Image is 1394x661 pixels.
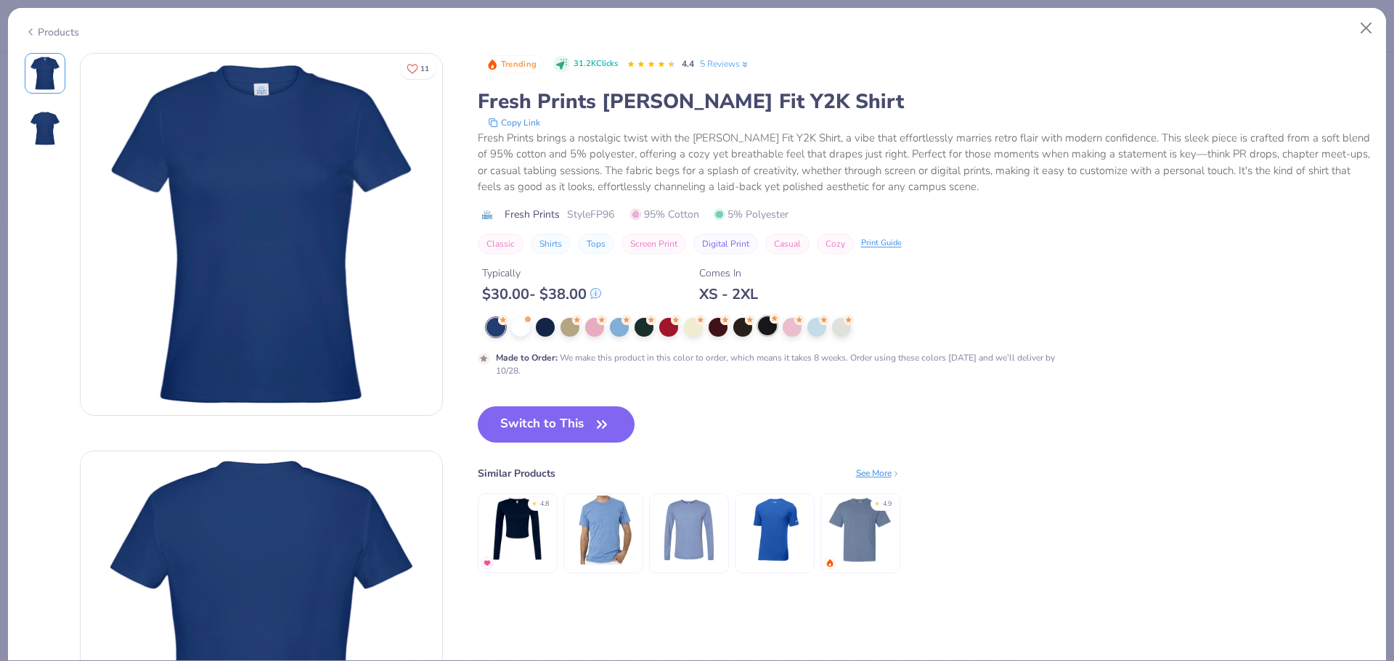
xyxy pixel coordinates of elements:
[531,499,537,505] div: ★
[765,234,810,254] button: Casual
[540,499,549,509] div: 4.8
[482,285,601,303] div: $ 30.00 - $ 38.00
[826,559,834,567] img: trending.gif
[484,115,545,130] button: copy to clipboard
[478,88,1370,115] div: Fresh Prints [PERSON_NAME] Fit Y2K Shirt
[482,266,601,281] div: Typically
[654,496,723,564] img: Bella + Canvas Triblend Long Sleeve Tee - 3513
[505,207,560,222] span: Fresh Prints
[28,111,62,146] img: Back
[567,207,614,222] span: Style FP96
[874,499,880,505] div: ★
[693,234,758,254] button: Digital Print
[627,53,676,76] div: 4.4 Stars
[400,58,436,79] button: Like
[478,130,1370,195] div: Fresh Prints brings a nostalgic twist with the [PERSON_NAME] Fit Y2K Shirt, a vibe that effortles...
[699,285,758,303] div: XS - 2XL
[478,234,523,254] button: Classic
[883,499,892,509] div: 4.9
[478,209,497,221] img: brand logo
[28,56,62,91] img: Front
[496,351,1059,377] div: We make this product in this color to order, which means it takes 8 weeks. Order using these colo...
[574,58,618,70] span: 31.2K Clicks
[682,58,694,70] span: 4.4
[496,352,558,364] strong: Made to Order :
[483,559,492,567] img: MostFav.gif
[1353,15,1380,42] button: Close
[420,65,429,73] span: 11
[740,496,809,564] img: Nike Core Cotton Tee
[478,466,555,481] div: Similar Products
[25,25,79,40] div: Products
[568,496,637,564] img: Los Angeles Apparel S/S Tri Blend Crew Neck
[486,59,498,70] img: Trending sort
[700,57,750,70] a: 5 Reviews
[483,496,552,564] img: Bella Canvas Ladies' Micro Ribbed Long Sleeve Baby Tee
[621,234,686,254] button: Screen Print
[478,406,635,443] button: Switch to This
[81,54,442,415] img: Front
[630,207,699,222] span: 95% Cotton
[531,234,571,254] button: Shirts
[479,55,545,74] button: Badge Button
[501,60,537,68] span: Trending
[861,237,902,250] div: Print Guide
[826,496,894,564] img: Comfort Colors Adult Heavyweight T-Shirt
[817,234,854,254] button: Cozy
[699,266,758,281] div: Comes In
[856,467,900,480] div: See More
[578,234,614,254] button: Tops
[714,207,788,222] span: 5% Polyester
